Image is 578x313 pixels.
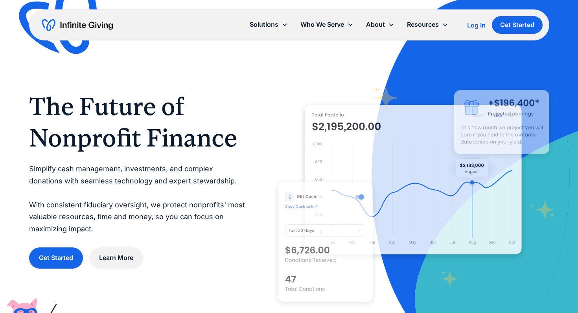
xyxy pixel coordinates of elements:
div: Resources [407,19,439,30]
div: About [366,19,385,30]
div: Log In [467,22,486,28]
h1: The Future of Nonprofit Finance [29,91,246,154]
div: Who We Serve [300,19,344,30]
div: Resources [401,16,455,33]
a: Learn More [89,247,143,268]
a: Log In [467,20,486,30]
img: donation software for nonprofits [278,182,373,302]
img: nonprofit donation platform [305,105,522,255]
a: home [42,19,113,31]
p: Simplify cash management, investments, and complex donations with seamless technology and expert ... [29,163,246,235]
div: Solutions [250,19,278,30]
div: Solutions [243,16,294,33]
div: Who We Serve [294,16,360,33]
img: fundraising star [529,199,556,220]
a: Get Started [492,16,543,34]
a: Get Started [29,247,83,268]
div: About [360,16,401,33]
